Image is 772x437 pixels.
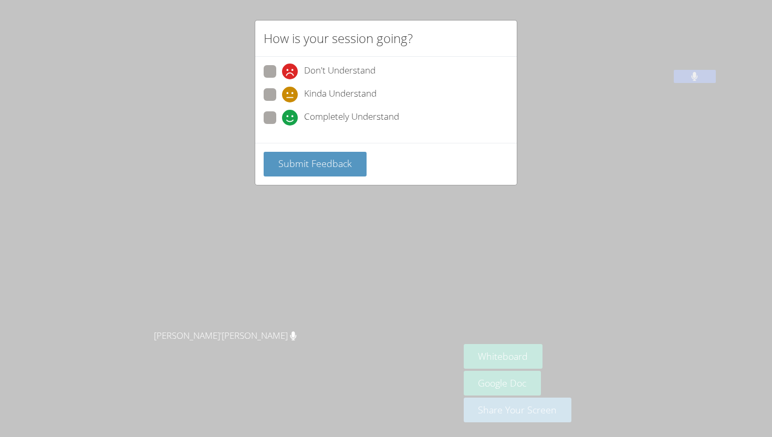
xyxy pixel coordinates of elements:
span: Don't Understand [304,64,375,79]
span: Kinda Understand [304,87,377,102]
button: Submit Feedback [264,152,367,176]
span: Submit Feedback [278,157,352,170]
h2: How is your session going? [264,29,413,48]
span: Completely Understand [304,110,399,126]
